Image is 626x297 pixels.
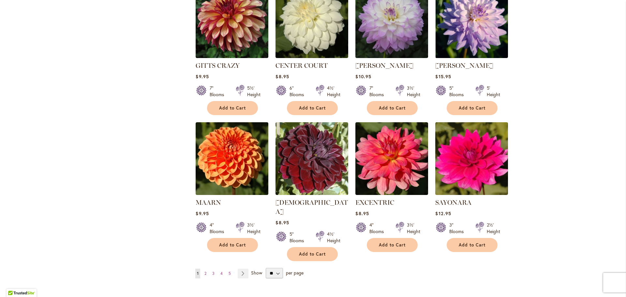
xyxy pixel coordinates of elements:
[196,73,209,80] span: $9.95
[299,105,326,111] span: Add to Cart
[211,269,216,278] a: 3
[276,53,348,59] a: CENTER COURT
[286,270,304,276] span: per page
[379,105,406,111] span: Add to Cart
[287,101,338,115] button: Add to Cart
[435,210,451,216] span: $12.95
[355,73,371,80] span: $10.95
[251,270,262,276] span: Show
[367,238,418,252] button: Add to Cart
[327,85,340,98] div: 4½' Height
[276,62,328,69] a: CENTER COURT
[355,210,369,216] span: $8.95
[196,53,268,59] a: Gitts Crazy
[212,271,215,276] span: 3
[207,238,258,252] button: Add to Cart
[355,190,428,196] a: EXCENTRIC
[227,269,232,278] a: 5
[407,85,420,98] div: 3½' Height
[435,190,508,196] a: SAYONARA
[196,210,209,216] span: $9.95
[487,222,500,235] div: 2½' Height
[355,122,428,195] img: EXCENTRIC
[287,247,338,261] button: Add to Cart
[196,122,268,195] img: MAARN
[447,238,498,252] button: Add to Cart
[276,190,348,196] a: VOODOO
[5,274,23,292] iframe: Launch Accessibility Center
[276,219,289,226] span: $8.95
[196,199,221,206] a: MAARN
[407,222,420,235] div: 3½' Height
[204,271,206,276] span: 2
[203,269,208,278] a: 2
[435,53,508,59] a: JORDAN NICOLE
[369,222,388,235] div: 4" Blooms
[210,222,228,235] div: 4" Blooms
[290,231,308,244] div: 5" Blooms
[276,73,289,80] span: $8.95
[447,101,498,115] button: Add to Cart
[196,62,240,69] a: GITTS CRAZY
[379,242,406,248] span: Add to Cart
[435,199,471,206] a: SAYONARA
[487,85,500,98] div: 5' Height
[276,199,348,215] a: [DEMOGRAPHIC_DATA]
[435,62,493,69] a: [PERSON_NAME]
[197,271,199,276] span: 1
[449,222,468,235] div: 3" Blooms
[276,122,348,195] img: VOODOO
[219,242,246,248] span: Add to Cart
[229,271,231,276] span: 5
[219,269,224,278] a: 4
[220,271,223,276] span: 4
[459,105,485,111] span: Add to Cart
[369,85,388,98] div: 7" Blooms
[459,242,485,248] span: Add to Cart
[247,222,261,235] div: 3½' Height
[210,85,228,98] div: 7" Blooms
[290,85,308,98] div: 6" Blooms
[207,101,258,115] button: Add to Cart
[435,122,508,195] img: SAYONARA
[355,53,428,59] a: MIKAYLA MIRANDA
[247,85,261,98] div: 5½' Height
[196,190,268,196] a: MAARN
[355,199,394,206] a: EXCENTRIC
[327,231,340,244] div: 4½' Height
[355,62,413,69] a: [PERSON_NAME]
[435,73,451,80] span: $15.95
[299,251,326,257] span: Add to Cart
[449,85,468,98] div: 5" Blooms
[219,105,246,111] span: Add to Cart
[367,101,418,115] button: Add to Cart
